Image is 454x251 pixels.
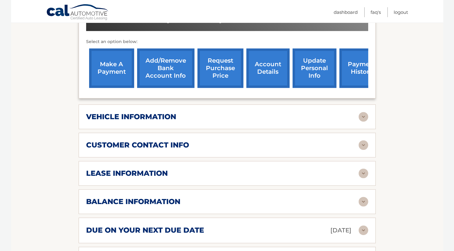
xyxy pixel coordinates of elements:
[359,169,368,178] img: accordion-rest.svg
[86,38,368,45] p: Select an option below:
[86,226,204,235] h2: due on your next due date
[86,169,168,178] h2: lease information
[137,48,194,88] a: Add/Remove bank account info
[197,48,243,88] a: request purchase price
[359,112,368,122] img: accordion-rest.svg
[293,48,336,88] a: update personal info
[359,225,368,235] img: accordion-rest.svg
[394,7,408,17] a: Logout
[359,197,368,206] img: accordion-rest.svg
[46,4,109,21] a: Cal Automotive
[330,225,351,236] p: [DATE]
[359,140,368,150] img: accordion-rest.svg
[86,141,189,150] h2: customer contact info
[334,7,358,17] a: Dashboard
[246,48,290,88] a: account details
[89,48,134,88] a: make a payment
[339,48,384,88] a: payment history
[371,7,381,17] a: FAQ's
[86,197,180,206] h2: balance information
[86,112,176,121] h2: vehicle information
